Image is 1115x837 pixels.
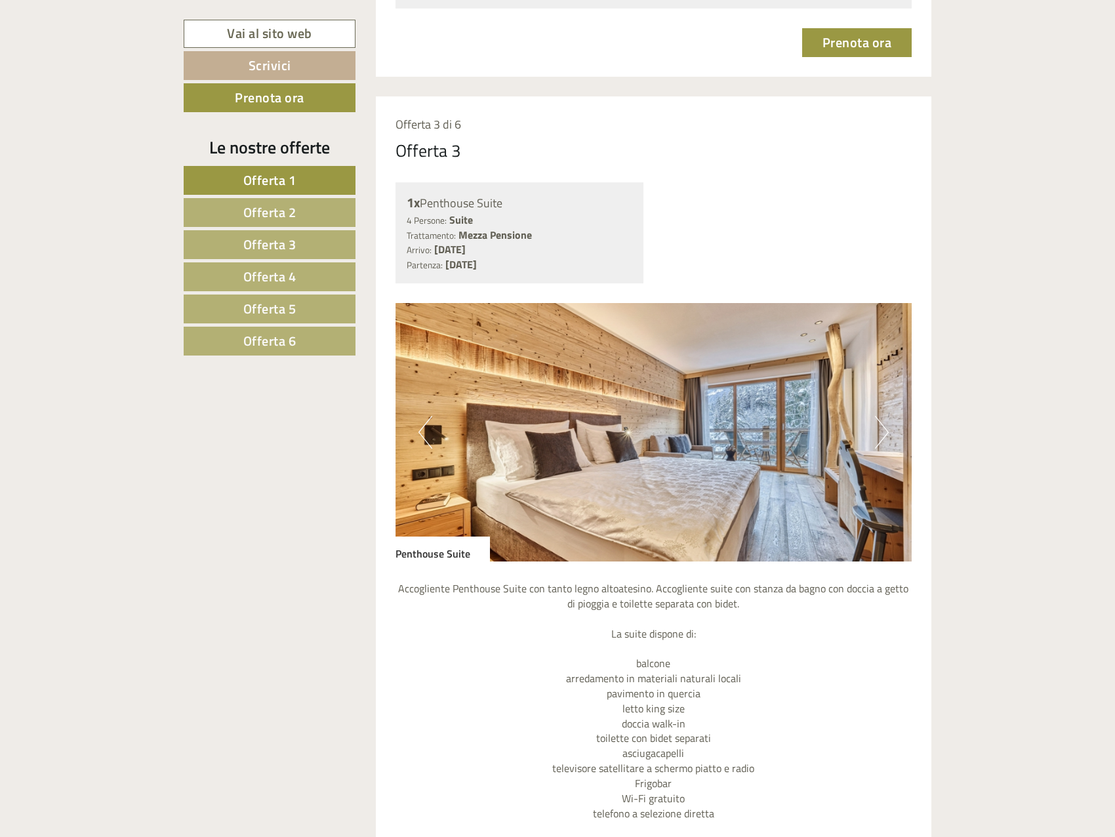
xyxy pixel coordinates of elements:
[448,340,517,369] button: Invia
[328,64,497,73] small: 17:30
[243,234,296,255] span: Offerta 3
[458,227,532,243] b: Mezza Pensione
[407,192,420,213] b: 1x
[802,28,912,57] a: Prenota ora
[395,115,461,133] span: Offerta 3 di 6
[321,35,507,75] div: Buon giorno, come possiamo aiutarla?
[395,537,490,561] div: Penthouse Suite
[233,10,283,32] div: lunedì
[449,212,473,228] b: Suite
[243,170,296,190] span: Offerta 1
[395,138,461,163] div: Offerta 3
[184,51,355,80] a: Scrivici
[407,243,432,256] small: Arrivo:
[243,202,296,222] span: Offerta 2
[407,258,443,272] small: Partenza:
[407,214,447,227] small: 4 Persone:
[328,38,497,49] div: Lei
[243,331,296,351] span: Offerta 6
[243,298,296,319] span: Offerta 5
[875,416,889,449] button: Next
[243,266,296,287] span: Offerta 4
[445,256,477,272] b: [DATE]
[418,416,432,449] button: Previous
[184,20,355,48] a: Vai al sito web
[434,241,466,257] b: [DATE]
[407,194,633,213] div: Penthouse Suite
[407,229,456,242] small: Trattamento:
[395,303,912,561] img: image
[184,83,355,112] a: Prenota ora
[184,135,355,159] div: Le nostre offerte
